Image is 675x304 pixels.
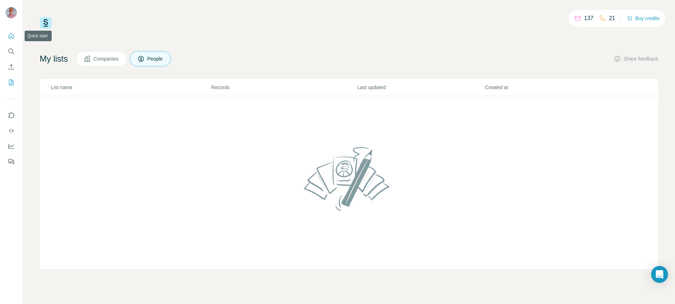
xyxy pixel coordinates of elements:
p: Last updated [357,84,484,91]
button: Dashboard [6,140,17,153]
button: My lists [6,76,17,89]
button: Share feedback [614,55,658,62]
p: 137 [584,14,593,23]
button: Quick start [6,30,17,42]
button: Buy credits [627,13,660,23]
button: Use Surfe API [6,124,17,137]
h4: My lists [40,53,68,64]
button: Feedback [6,155,17,168]
img: No lists found [301,141,397,216]
p: List name [51,84,211,91]
p: 21 [609,14,615,23]
button: Use Surfe on LinkedIn [6,109,17,122]
p: Created at [485,84,612,91]
div: Open Intercom Messenger [651,266,668,283]
img: Avatar [6,7,17,18]
button: Search [6,45,17,58]
img: Surfe Logo [40,17,52,29]
span: People [147,55,163,62]
button: Enrich CSV [6,61,17,73]
span: Companies [94,55,119,62]
p: Records [211,84,356,91]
